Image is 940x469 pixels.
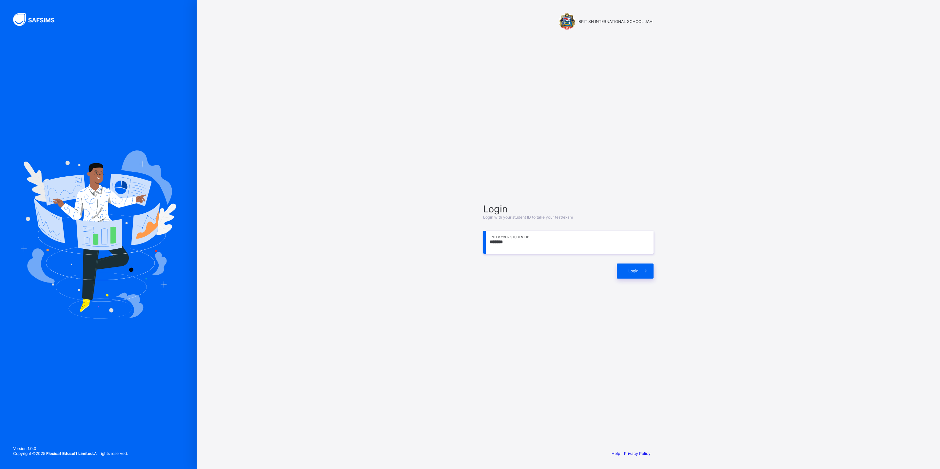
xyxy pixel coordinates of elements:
[46,451,94,456] strong: Flexisaf Edusoft Limited.
[483,203,654,215] span: Login
[612,451,620,456] a: Help
[628,268,638,273] span: Login
[13,451,128,456] span: Copyright © 2025 All rights reserved.
[13,13,62,26] img: SAFSIMS Logo
[578,19,654,24] span: BRITISH INTERNATIONAL SCHOOL JAHI
[13,446,128,451] span: Version 1.0.0
[624,451,651,456] a: Privacy Policy
[20,150,176,318] img: Hero Image
[483,215,573,220] span: Login with your student ID to take your test/exam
